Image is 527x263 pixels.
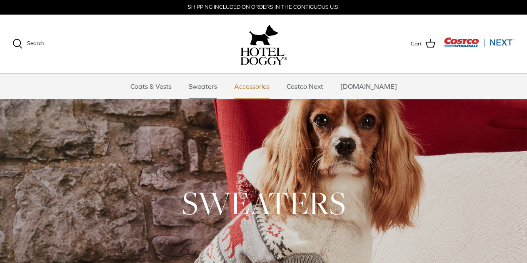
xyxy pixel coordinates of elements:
[411,40,422,48] span: Cart
[123,74,179,99] a: Coats & Vests
[240,48,287,65] img: hoteldoggycom
[444,37,515,48] img: Costco Next
[444,43,515,49] a: Visit Costco Next
[227,74,277,99] a: Accessories
[333,74,405,99] a: [DOMAIN_NAME]
[12,183,515,223] h1: SWEATERS
[12,39,44,49] a: Search
[181,74,225,99] a: Sweaters
[249,23,278,48] img: hoteldoggy.com
[279,74,331,99] a: Costco Next
[411,38,435,49] a: Cart
[240,23,287,65] a: hoteldoggy.com hoteldoggycom
[27,40,44,46] span: Search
